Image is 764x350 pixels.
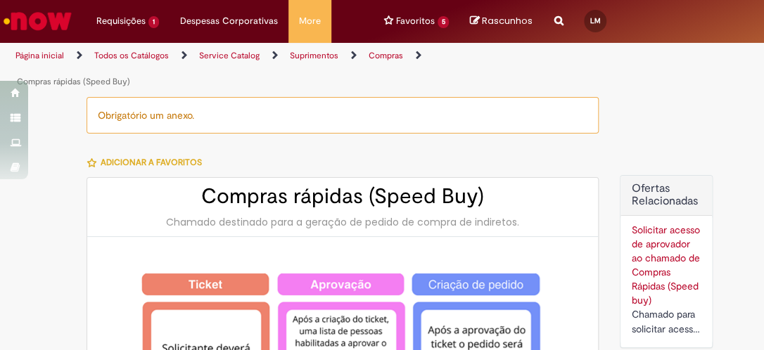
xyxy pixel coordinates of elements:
[438,16,450,28] span: 5
[631,223,699,306] a: Solicitar acesso de aprovador ao chamado de Compras Rápidas (Speed buy)
[101,157,202,168] span: Adicionar a Favoritos
[17,76,130,87] a: Compras rápidas (Speed Buy)
[590,16,601,25] span: LM
[96,14,146,28] span: Requisições
[15,50,64,61] a: Página inicial
[180,14,278,28] span: Despesas Corporativas
[199,50,260,61] a: Service Catalog
[101,215,585,229] div: Chamado destinado para a geração de pedido de compra de indiretos.
[148,16,159,28] span: 1
[290,50,338,61] a: Suprimentos
[87,97,599,134] div: Obrigatório um anexo.
[369,50,403,61] a: Compras
[482,14,533,27] span: Rascunhos
[620,175,713,347] div: Ofertas Relacionadas
[396,14,435,28] span: Favoritos
[631,307,701,337] div: Chamado para solicitar acesso de aprovador ao ticket de Speed buy
[299,14,321,28] span: More
[87,148,210,177] button: Adicionar a Favoritos
[1,7,74,35] img: ServiceNow
[101,185,585,208] h2: Compras rápidas (Speed Buy)
[470,14,533,27] a: No momento, sua lista de rascunhos tem 0 Itens
[631,183,701,207] h2: Ofertas Relacionadas
[11,43,435,95] ul: Trilhas de página
[94,50,169,61] a: Todos os Catálogos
